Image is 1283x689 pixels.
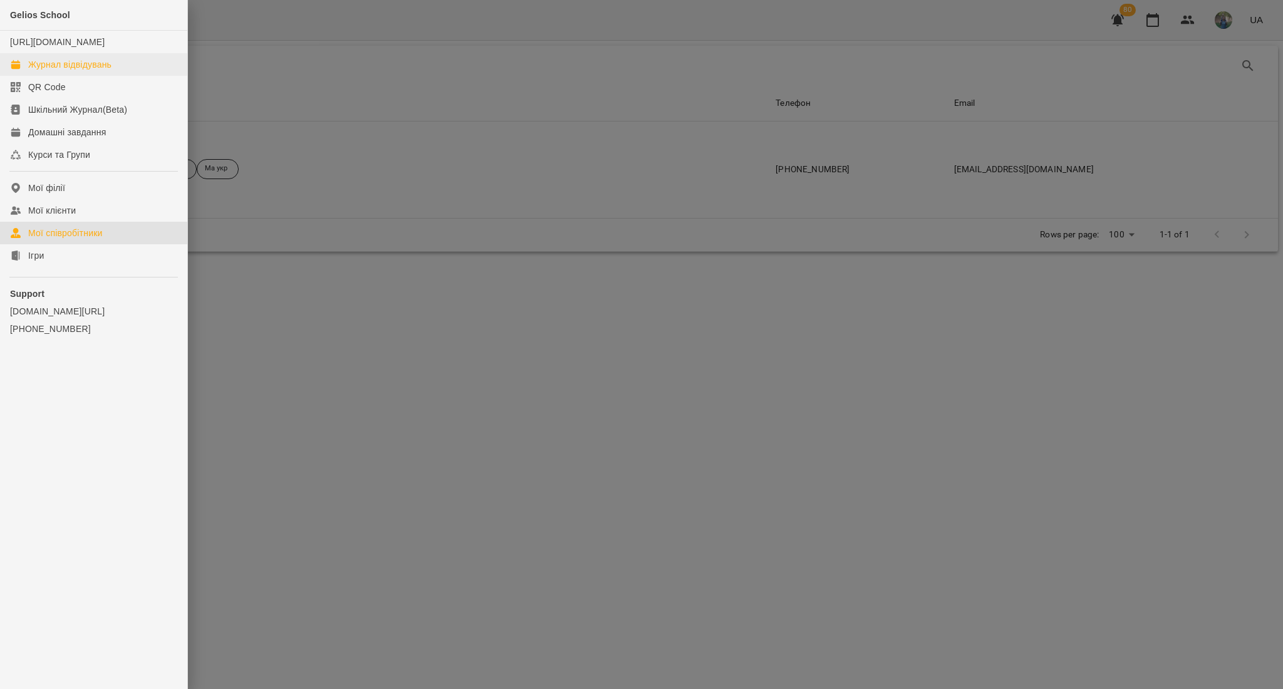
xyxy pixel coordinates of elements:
div: QR Code [28,81,66,93]
div: Курси та Групи [28,148,90,161]
a: [URL][DOMAIN_NAME] [10,37,105,47]
div: Шкільний Журнал(Beta) [28,103,127,116]
p: Support [10,288,177,300]
a: [PHONE_NUMBER] [10,323,177,335]
div: Журнал відвідувань [28,58,112,71]
div: Мої співробітники [28,227,103,239]
div: Мої філії [28,182,65,194]
div: Домашні завдання [28,126,106,138]
div: Ігри [28,249,44,262]
a: [DOMAIN_NAME][URL] [10,305,177,318]
span: Gelios School [10,10,70,20]
div: Мої клієнти [28,204,76,217]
